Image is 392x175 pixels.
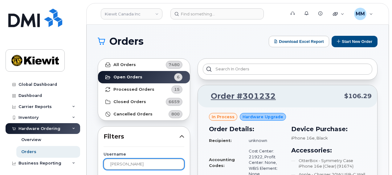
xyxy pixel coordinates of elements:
span: 800 [171,111,180,117]
span: $106.29 [344,92,372,101]
span: Filters [104,132,179,141]
strong: Accounting Codes: [209,157,235,168]
strong: Cancelled Orders [113,112,153,117]
h3: Device Purchase: [291,124,366,134]
span: 7480 [169,62,180,68]
label: Username [104,152,184,156]
span: 15 [174,86,180,92]
span: Hardware Upgrade [243,114,283,120]
button: Download Excel Report [269,36,329,47]
strong: Open Orders [113,75,142,80]
span: Orders [109,37,144,46]
a: All Orders7480 [98,59,190,71]
strong: Recipient: [209,138,232,143]
input: Search in orders [203,64,372,75]
a: Order #301232 [203,91,276,102]
td: unknown [243,135,284,146]
strong: Closed Orders [113,99,146,104]
li: OtterBox - Symmetry Case iPhone 16e (Clear) (91674) [291,158,366,169]
span: 6659 [169,99,180,105]
strong: Processed Orders [113,87,154,92]
a: Closed Orders6659 [98,96,190,108]
a: Open Orders6 [98,71,190,83]
iframe: Messenger Launcher [365,148,387,170]
button: Start New Order [332,36,378,47]
span: 6 [177,74,180,80]
h3: Accessories: [291,146,366,155]
strong: All Orders [113,62,136,67]
span: iPhone 16e [291,135,315,140]
a: Cancelled Orders800 [98,108,190,120]
span: in process [212,114,235,120]
span: , Black [315,135,328,140]
a: Processed Orders15 [98,83,190,96]
h3: Order Details: [209,124,284,134]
